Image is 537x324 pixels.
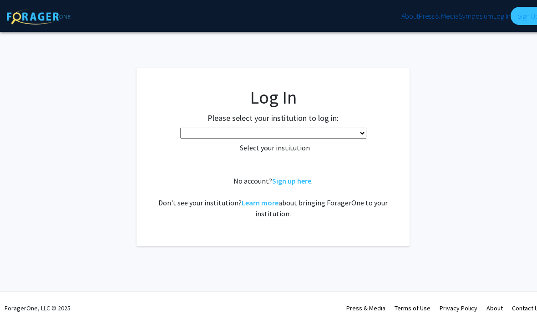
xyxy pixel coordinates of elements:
[5,292,71,324] div: ForagerOne, LLC © 2025
[7,9,71,25] img: ForagerOne Logo
[272,176,311,185] a: Sign up here
[236,143,310,152] span: Select your institution
[240,143,310,152] span: Select your institution
[242,198,279,207] a: Learn more about bringing ForagerOne to your institution
[440,304,477,312] a: Privacy Policy
[208,112,339,124] label: Please select your institution to log in:
[155,86,391,108] h1: Log In
[155,175,391,219] div: No account? . Don't see your institution? about bringing ForagerOne to your institution.
[395,304,431,312] a: Terms of Use
[486,304,503,312] a: About
[346,304,385,312] a: Press & Media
